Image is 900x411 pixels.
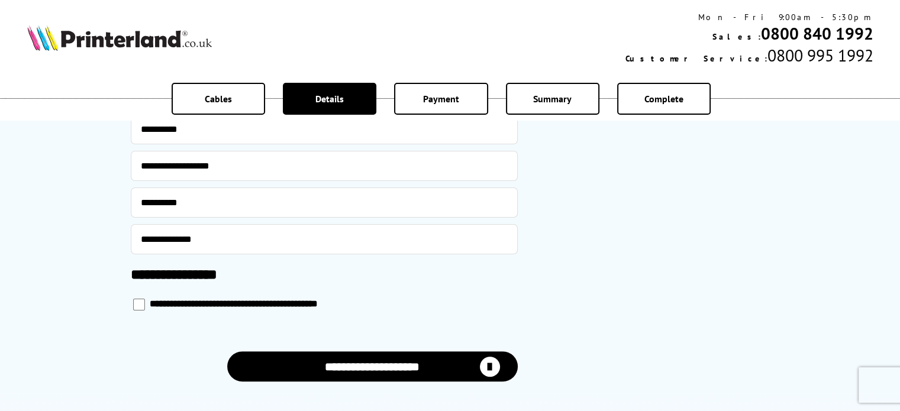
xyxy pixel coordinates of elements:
span: Cables [205,93,232,105]
img: Printerland Logo [27,25,212,51]
span: Summary [533,93,572,105]
span: Payment [423,93,459,105]
div: Mon - Fri 9:00am - 5:30pm [625,12,873,22]
a: 0800 840 1992 [760,22,873,44]
span: Complete [644,93,683,105]
span: Customer Service: [625,53,767,64]
span: Details [315,93,344,105]
span: 0800 995 1992 [767,44,873,66]
span: Sales: [712,31,760,42]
